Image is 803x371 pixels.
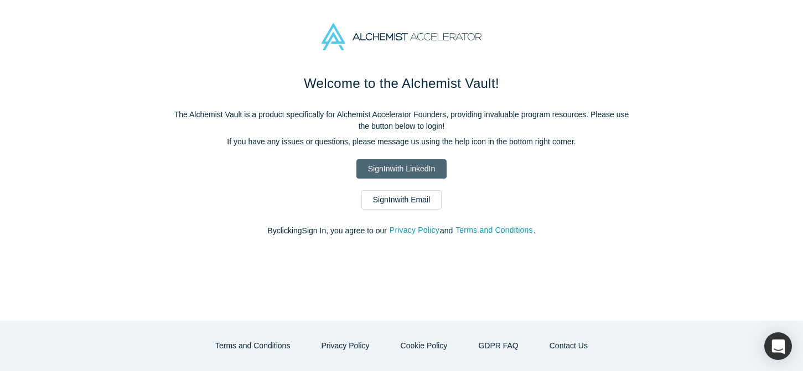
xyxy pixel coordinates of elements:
h1: Welcome to the Alchemist Vault! [169,74,634,93]
button: Privacy Policy [389,224,440,237]
button: Privacy Policy [309,336,381,356]
button: Terms and Conditions [204,336,302,356]
p: If you have any issues or questions, please message us using the help icon in the bottom right co... [169,136,634,148]
button: Cookie Policy [389,336,459,356]
a: GDPR FAQ [467,336,530,356]
img: Alchemist Accelerator Logo [322,23,481,50]
a: SignInwith LinkedIn [356,159,447,179]
a: SignInwith Email [361,190,442,210]
p: By clicking Sign In , you agree to our and . [169,225,634,237]
button: Terms and Conditions [455,224,533,237]
button: Contact Us [538,336,599,356]
p: The Alchemist Vault is a product specifically for Alchemist Accelerator Founders, providing inval... [169,109,634,132]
